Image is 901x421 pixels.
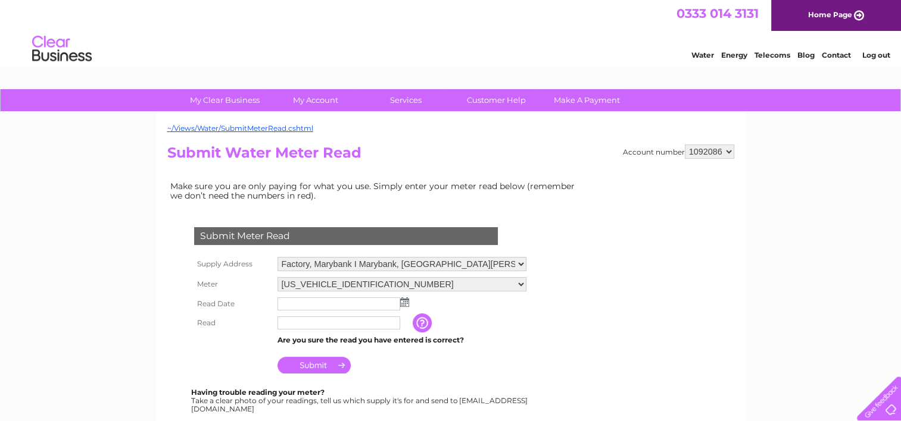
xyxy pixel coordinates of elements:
input: Submit [278,357,351,373]
a: Contact [822,51,851,59]
th: Read [191,313,275,332]
input: Information [413,313,434,332]
a: Telecoms [755,51,790,59]
a: Log out [862,51,890,59]
a: 0333 014 3131 [676,6,759,21]
img: ... [400,297,409,307]
div: Take a clear photo of your readings, tell us which supply it's for and send to [EMAIL_ADDRESS][DO... [191,388,529,413]
a: ~/Views/Water/SubmitMeterRead.cshtml [167,124,313,133]
a: Make A Payment [538,89,636,111]
a: Energy [721,51,747,59]
div: Submit Meter Read [194,227,498,245]
th: Supply Address [191,254,275,274]
a: Services [357,89,455,111]
a: Customer Help [447,89,545,111]
img: logo.png [32,31,92,67]
th: Meter [191,274,275,294]
a: Blog [797,51,815,59]
div: Account number [623,144,734,159]
div: Clear Business is a trading name of Verastar Limited (registered in [GEOGRAPHIC_DATA] No. 3667643... [170,7,732,58]
h2: Submit Water Meter Read [167,144,734,167]
a: My Account [266,89,364,111]
b: Having trouble reading your meter? [191,388,325,397]
td: Are you sure the read you have entered is correct? [275,332,529,348]
th: Read Date [191,294,275,313]
td: Make sure you are only paying for what you use. Simply enter your meter read below (remember we d... [167,178,584,203]
a: Water [691,51,714,59]
a: My Clear Business [176,89,274,111]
